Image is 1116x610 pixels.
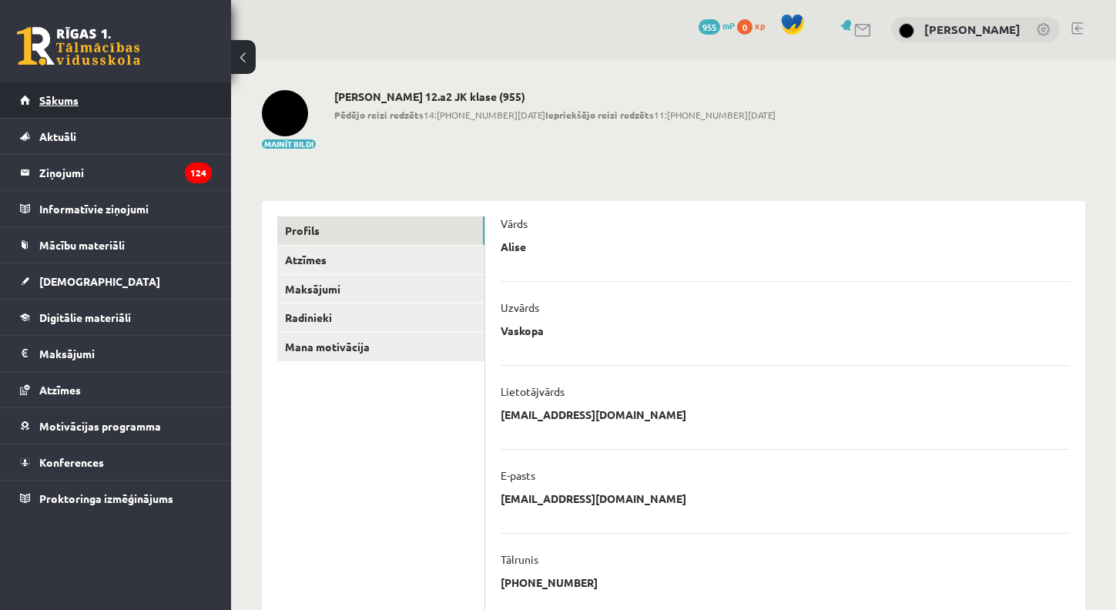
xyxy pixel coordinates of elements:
span: Mācību materiāli [39,238,125,252]
a: Maksājumi [20,336,212,371]
h2: [PERSON_NAME] 12.a2 JK klase (955) [334,90,776,103]
a: Digitālie materiāli [20,300,212,335]
a: Motivācijas programma [20,408,212,444]
span: Konferences [39,455,104,469]
a: 0 xp [737,19,772,32]
p: [EMAIL_ADDRESS][DOMAIN_NAME] [501,407,686,421]
a: Sākums [20,82,212,118]
a: Radinieki [277,303,484,332]
a: Mācību materiāli [20,227,212,263]
b: Pēdējo reizi redzēts [334,109,424,121]
span: Sākums [39,93,79,107]
a: [DEMOGRAPHIC_DATA] [20,263,212,299]
legend: Ziņojumi [39,155,212,190]
img: Alise Vaskopa [899,23,914,39]
a: Maksājumi [277,275,484,303]
img: Alise Vaskopa [262,90,308,136]
span: [DEMOGRAPHIC_DATA] [39,274,160,288]
p: E-pasts [501,468,535,482]
p: [PHONE_NUMBER] [501,575,598,589]
a: Profils [277,216,484,245]
a: [PERSON_NAME] [924,22,1020,37]
a: Ziņojumi124 [20,155,212,190]
a: Atzīmes [277,246,484,274]
span: Proktoringa izmēģinājums [39,491,173,505]
span: mP [722,19,735,32]
b: Iepriekšējo reizi redzēts [545,109,654,121]
button: Mainīt bildi [262,139,316,149]
legend: Maksājumi [39,336,212,371]
p: Tālrunis [501,552,538,566]
a: Informatīvie ziņojumi [20,191,212,226]
a: Atzīmes [20,372,212,407]
a: Mana motivācija [277,333,484,361]
span: Digitālie materiāli [39,310,131,324]
a: Konferences [20,444,212,480]
i: 124 [185,163,212,183]
span: Motivācijas programma [39,419,161,433]
span: 955 [699,19,720,35]
a: Rīgas 1. Tālmācības vidusskola [17,27,140,65]
p: Lietotājvārds [501,384,565,398]
a: Aktuāli [20,119,212,154]
span: 14:[PHONE_NUMBER][DATE] 11:[PHONE_NUMBER][DATE] [334,108,776,122]
p: Alise [501,240,526,253]
a: 955 mP [699,19,735,32]
span: xp [755,19,765,32]
p: Uzvārds [501,300,539,314]
span: Aktuāli [39,129,76,143]
p: Vārds [501,216,528,230]
span: 0 [737,19,752,35]
legend: Informatīvie ziņojumi [39,191,212,226]
p: Vaskopa [501,323,544,337]
p: [EMAIL_ADDRESS][DOMAIN_NAME] [501,491,686,505]
a: Proktoringa izmēģinājums [20,481,212,516]
span: Atzīmes [39,383,81,397]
